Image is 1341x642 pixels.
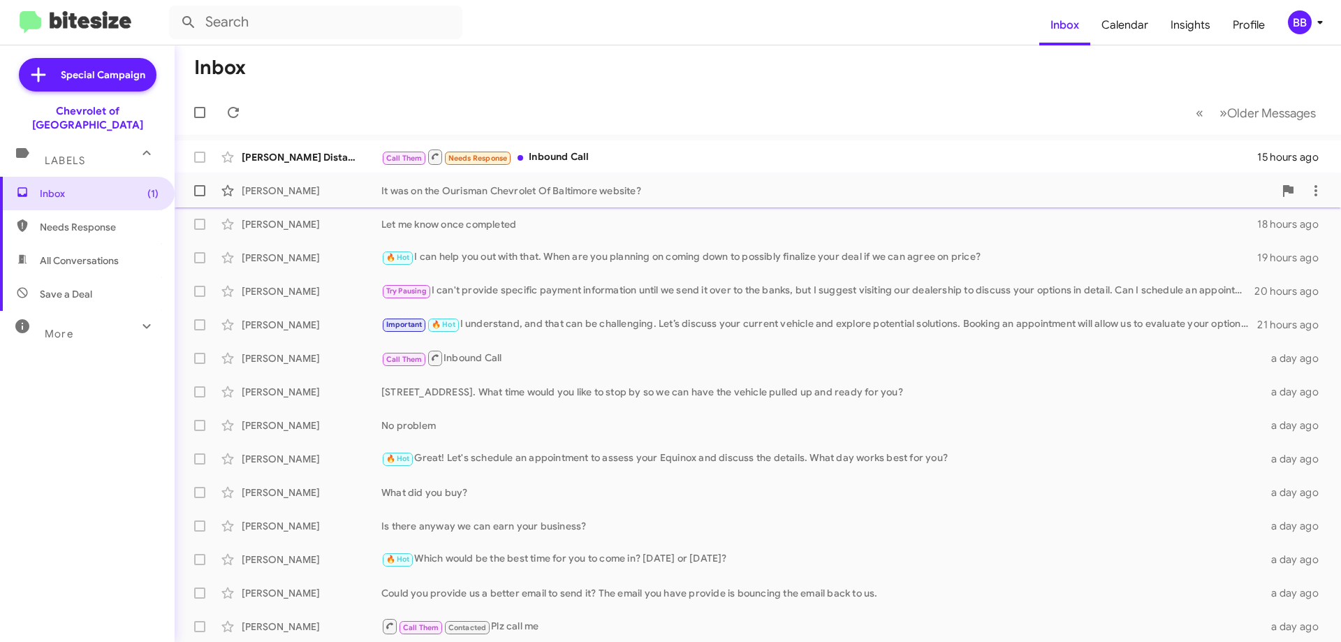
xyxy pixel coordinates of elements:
[386,253,410,262] span: 🔥 Hot
[1222,5,1276,45] a: Profile
[386,555,410,564] span: 🔥 Hot
[386,320,423,329] span: Important
[386,154,423,163] span: Call Them
[1257,318,1330,332] div: 21 hours ago
[1263,486,1330,499] div: a day ago
[40,254,119,268] span: All Conversations
[381,551,1263,567] div: Which would be the best time for you to come in? [DATE] or [DATE]?
[381,418,1263,432] div: No problem
[1288,10,1312,34] div: BB
[1263,586,1330,600] div: a day ago
[242,553,381,567] div: [PERSON_NAME]
[381,519,1263,533] div: Is there anyway we can earn your business?
[242,251,381,265] div: [PERSON_NAME]
[242,351,381,365] div: [PERSON_NAME]
[403,623,439,632] span: Call Them
[40,220,159,234] span: Needs Response
[40,187,159,200] span: Inbox
[242,486,381,499] div: [PERSON_NAME]
[1263,620,1330,634] div: a day ago
[381,349,1263,367] div: Inbound Call
[1263,519,1330,533] div: a day ago
[242,284,381,298] div: [PERSON_NAME]
[1219,104,1227,122] span: »
[242,519,381,533] div: [PERSON_NAME]
[1263,452,1330,466] div: a day ago
[1263,553,1330,567] div: a day ago
[1257,251,1330,265] div: 19 hours ago
[169,6,462,39] input: Search
[1227,105,1316,121] span: Older Messages
[1187,99,1212,127] button: Previous
[242,150,381,164] div: [PERSON_NAME] Distance
[381,618,1263,635] div: Plz call me
[242,620,381,634] div: [PERSON_NAME]
[1196,104,1203,122] span: «
[1263,418,1330,432] div: a day ago
[1211,99,1324,127] button: Next
[386,454,410,463] span: 🔥 Hot
[1263,351,1330,365] div: a day ago
[45,328,73,340] span: More
[381,217,1257,231] div: Let me know once completed
[381,385,1263,399] div: [STREET_ADDRESS]. What time would you like to stop by so we can have the vehicle pulled up and re...
[1263,385,1330,399] div: a day ago
[61,68,145,82] span: Special Campaign
[381,283,1254,299] div: I can't provide specific payment information until we send it over to the banks, but I suggest vi...
[1254,284,1330,298] div: 20 hours ago
[40,287,92,301] span: Save a Deal
[242,184,381,198] div: [PERSON_NAME]
[448,154,508,163] span: Needs Response
[448,623,487,632] span: Contacted
[1276,10,1326,34] button: BB
[194,57,246,79] h1: Inbox
[381,148,1257,166] div: Inbound Call
[242,217,381,231] div: [PERSON_NAME]
[381,249,1257,265] div: I can help you out with that. When are you planning on coming down to possibly finalize your deal...
[45,154,85,167] span: Labels
[242,586,381,600] div: [PERSON_NAME]
[386,355,423,364] span: Call Them
[242,385,381,399] div: [PERSON_NAME]
[1039,5,1090,45] a: Inbox
[386,286,427,296] span: Try Pausing
[381,486,1263,499] div: What did you buy?
[1159,5,1222,45] a: Insights
[242,318,381,332] div: [PERSON_NAME]
[381,586,1263,600] div: Could you provide us a better email to send it? The email you have provide is bouncing the email ...
[147,187,159,200] span: (1)
[1257,150,1330,164] div: 15 hours ago
[381,451,1263,467] div: Great! Let's schedule an appointment to assess your Equinox and discuss the details. What day wor...
[242,452,381,466] div: [PERSON_NAME]
[1188,99,1324,127] nav: Page navigation example
[1257,217,1330,231] div: 18 hours ago
[381,316,1257,333] div: I understand, and that can be challenging. Let’s discuss your current vehicle and explore potenti...
[242,418,381,432] div: [PERSON_NAME]
[1090,5,1159,45] a: Calendar
[19,58,156,92] a: Special Campaign
[432,320,455,329] span: 🔥 Hot
[381,184,1274,198] div: It was on the Ourisman Chevrolet Of Baltimore website?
